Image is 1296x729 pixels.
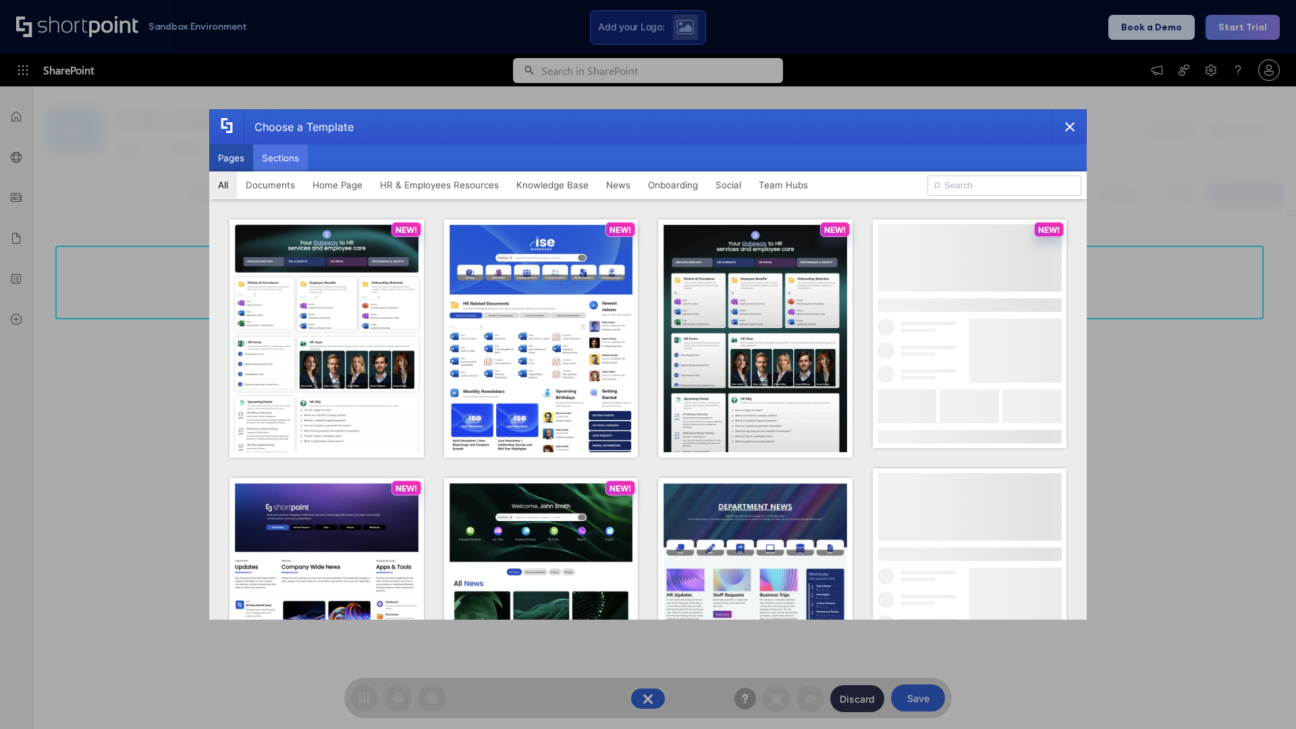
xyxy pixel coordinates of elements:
button: Knowledge Base [508,171,597,198]
div: Choose a Template [244,110,354,144]
button: Team Hubs [750,171,817,198]
input: Search [927,175,1081,196]
button: Sections [253,144,308,171]
button: Social [707,171,750,198]
p: NEW! [396,483,417,493]
div: template selector [209,109,1087,620]
p: NEW! [610,225,631,235]
button: Documents [237,171,304,198]
button: News [597,171,639,198]
p: NEW! [824,225,846,235]
p: NEW! [1038,225,1060,235]
button: Home Page [304,171,371,198]
iframe: Chat Widget [1053,572,1296,729]
p: NEW! [396,225,417,235]
button: Onboarding [639,171,707,198]
button: HR & Employees Resources [371,171,508,198]
p: NEW! [610,483,631,493]
button: All [209,171,237,198]
button: Pages [209,144,253,171]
